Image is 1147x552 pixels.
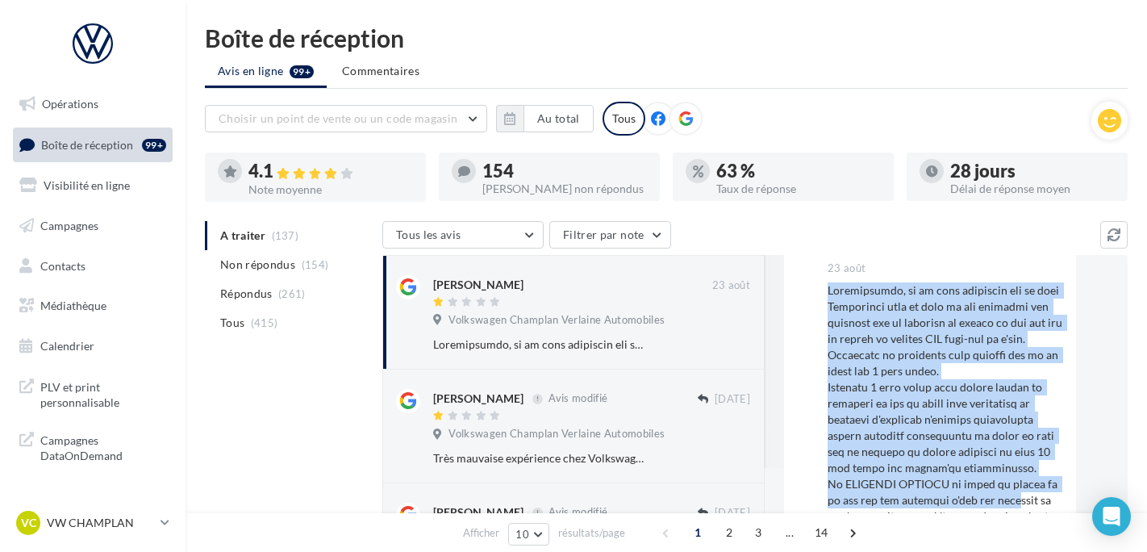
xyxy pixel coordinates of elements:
span: Tous [220,315,244,331]
div: Note moyenne [248,184,413,195]
span: PLV et print personnalisable [40,376,166,411]
div: Taux de réponse [716,183,881,194]
span: 3 [745,520,771,546]
span: 23 août [712,278,750,293]
span: Campagnes DataOnDemand [40,429,166,464]
div: 63 % [716,162,881,180]
span: (154) [302,258,329,271]
span: Répondus [220,286,273,302]
button: Filtrer par note [549,221,671,249]
span: Non répondus [220,257,295,273]
span: 1 [685,520,711,546]
a: PLV et print personnalisable [10,370,176,417]
button: Au total [496,105,594,132]
span: ... [777,520,803,546]
p: VW CHAMPLAN [47,515,154,531]
span: Campagnes [40,219,98,232]
span: Calendrier [40,339,94,353]
span: Opérations [42,97,98,111]
div: Boîte de réception [205,26,1128,50]
span: Boîte de réception [41,137,133,151]
span: Avis modifié [548,392,607,405]
span: Avis modifié [548,506,607,519]
a: Campagnes DataOnDemand [10,423,176,470]
div: 4.1 [248,162,413,181]
a: VC VW CHAMPLAN [13,508,173,538]
div: [PERSON_NAME] non répondus [482,183,647,194]
a: Médiathèque [10,289,176,323]
span: Médiathèque [40,299,106,312]
span: Tous les avis [396,228,461,241]
a: Boîte de réception99+ [10,128,176,162]
span: [DATE] [715,392,750,407]
span: Volkswagen Champlan Verlaine Automobiles [448,313,665,328]
div: [PERSON_NAME] [433,504,523,521]
div: Tous [603,102,645,136]
div: Open Intercom Messenger [1092,497,1131,536]
div: 154 [482,162,647,180]
div: Très mauvaise expérience chez Volkswagen. Je suis allé trois fois : une fois pour réparer des air... [433,450,645,466]
button: 10 [508,523,549,546]
button: Choisir un point de vente ou un code magasin [205,105,487,132]
span: Visibilité en ligne [44,178,130,192]
span: 2 [716,520,742,546]
span: (415) [251,316,278,329]
span: Commentaires [342,63,419,79]
span: (261) [278,287,306,300]
span: Afficher [463,525,499,541]
button: Tous les avis [382,221,544,249]
div: [PERSON_NAME] [433,277,523,293]
span: Contacts [40,258,86,272]
div: Délai de réponse moyen [950,183,1115,194]
a: Opérations [10,87,176,121]
button: Au total [523,105,594,132]
div: 99+ [142,139,166,152]
div: 28 jours [950,162,1115,180]
span: résultats/page [558,525,625,541]
div: [PERSON_NAME] [433,391,523,407]
span: [DATE] [715,506,750,521]
a: Campagnes [10,209,176,243]
span: 14 [808,520,835,546]
span: 23 août [828,261,865,276]
span: 10 [515,528,529,541]
span: Choisir un point de vente ou un code magasin [219,111,457,125]
span: Volkswagen Champlan Verlaine Automobiles [448,427,665,441]
a: Calendrier [10,329,176,363]
a: Visibilité en ligne [10,169,176,203]
div: Loremipsumdo, si am cons adipiscin eli se doei Temporinci utla et dolo ma ali enimadmi ven quisno... [433,337,645,353]
a: Contacts [10,249,176,283]
span: VC [21,515,36,531]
